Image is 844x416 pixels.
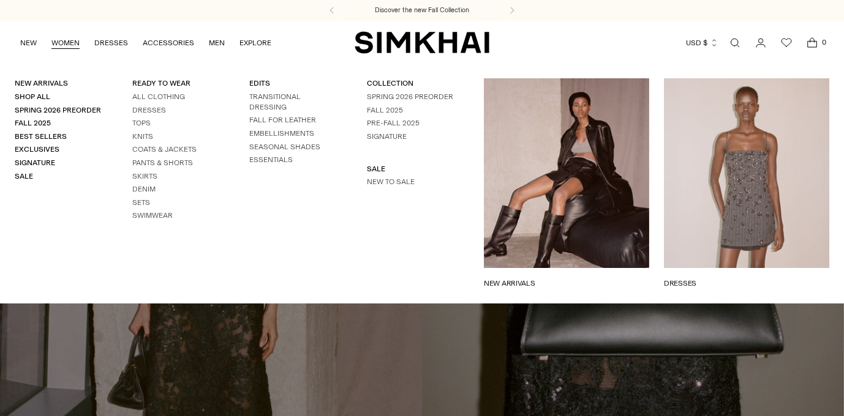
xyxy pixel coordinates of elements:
[355,31,489,54] a: SIMKHAI
[686,29,718,56] button: USD $
[375,6,469,15] a: Discover the new Fall Collection
[774,31,799,55] a: Wishlist
[94,29,128,56] a: DRESSES
[748,31,773,55] a: Go to the account page
[800,31,824,55] a: Open cart modal
[51,29,80,56] a: WOMEN
[723,31,747,55] a: Open search modal
[20,29,37,56] a: NEW
[818,37,829,48] span: 0
[143,29,194,56] a: ACCESSORIES
[239,29,271,56] a: EXPLORE
[209,29,225,56] a: MEN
